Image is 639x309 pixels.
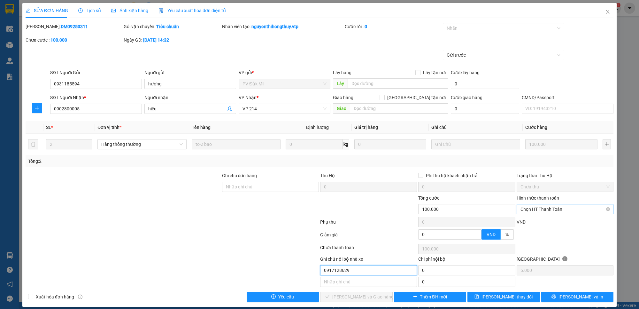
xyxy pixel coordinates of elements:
[451,70,480,75] label: Cước lấy hàng
[365,24,367,29] b: 0
[111,8,148,13] span: Ảnh kiện hàng
[227,106,232,111] span: user-add
[143,37,169,43] b: [DATE] 14:32
[562,256,567,261] span: info-circle
[418,195,439,201] span: Tổng cước
[345,23,442,30] div: Cước rồi :
[333,78,348,89] span: Lấy
[46,125,51,130] span: SL
[78,8,101,13] span: Lịch sử
[278,293,294,300] span: Yêu cầu
[520,182,610,192] span: Chưa thu
[429,121,523,134] th: Ghi chú
[333,70,351,75] span: Lấy hàng
[517,172,613,179] div: Trạng thái Thu Hộ
[124,23,220,30] div: Gói vận chuyển:
[50,37,67,43] b: 100.000
[385,94,448,101] span: [GEOGRAPHIC_DATA] tận nơi
[517,256,613,265] div: [GEOGRAPHIC_DATA]
[111,8,116,13] span: picture
[251,24,298,29] b: nguyenthihongthuy.vtp
[156,24,179,29] b: Tiêu chuẩn
[319,218,418,230] div: Phụ thu
[413,294,417,299] span: plus
[606,207,610,211] span: close-circle
[192,139,281,149] input: VD: Bàn, Ghế
[144,94,236,101] div: Người nhận
[487,232,496,237] span: VND
[28,158,247,165] div: Tổng: 2
[350,103,448,114] input: Dọc đường
[481,293,533,300] span: [PERSON_NAME] thay đổi
[517,219,526,225] span: VND
[354,125,378,130] span: Giá trị hàng
[558,293,603,300] span: [PERSON_NAME] và In
[467,292,540,302] button: save[PERSON_NAME] thay đổi
[505,232,509,237] span: %
[28,139,38,149] button: delete
[320,277,417,287] input: Nhập ghi chú
[222,23,343,30] div: Nhân viên tạo:
[522,94,613,101] div: CMND/Passport
[319,231,418,242] div: Giảm giá
[431,139,520,149] input: Ghi Chú
[320,173,335,178] span: Thu Hộ
[243,104,327,114] span: VP 214
[541,292,614,302] button: printer[PERSON_NAME] và In
[418,256,515,265] div: Chi phí nội bộ
[32,106,42,111] span: plus
[33,293,77,300] span: Xuất hóa đơn hàng
[420,293,447,300] span: Thêm ĐH mới
[192,125,211,130] span: Tên hàng
[603,139,611,149] button: plus
[474,294,479,299] span: save
[394,292,466,302] button: plusThêm ĐH mới
[61,24,88,29] b: DM09250311
[517,195,559,201] label: Hình thức thanh toán
[451,95,482,100] label: Cước giao hàng
[333,103,350,114] span: Giao
[320,256,417,265] div: Ghi chú nội bộ nhà xe
[333,95,353,100] span: Giao hàng
[144,69,236,76] div: Người gửi
[78,8,83,13] span: clock-circle
[420,69,448,76] span: Lấy tận nơi
[525,125,547,130] span: Cước hàng
[158,8,164,13] img: icon
[319,244,418,255] div: Chưa thanh toán
[124,36,220,44] div: Ngày GD:
[247,292,319,302] button: exclamation-circleYêu cầu
[451,79,519,89] input: Cước lấy hàng
[320,292,393,302] button: check[PERSON_NAME] và Giao hàng
[605,9,610,14] span: close
[78,295,82,299] span: info-circle
[343,139,349,149] span: kg
[271,294,276,299] span: exclamation-circle
[451,104,519,114] input: Cước giao hàng
[222,182,319,192] input: Ghi chú đơn hàng
[320,265,417,275] input: Nhập ghi chú
[243,79,327,89] span: PV Đắk Mil
[50,94,142,101] div: SĐT Người Nhận
[26,23,122,30] div: [PERSON_NAME]:
[32,103,42,113] button: plus
[348,78,448,89] input: Dọc đường
[599,3,617,21] button: Close
[525,139,597,149] input: 0
[447,50,560,60] span: Gửi trước
[50,69,142,76] div: SĐT Người Gửi
[158,8,226,13] span: Yêu cầu xuất hóa đơn điện tử
[26,36,122,44] div: Chưa cước :
[26,8,68,13] span: SỬA ĐƠN HÀNG
[239,69,330,76] div: VP gửi
[222,173,257,178] label: Ghi chú đơn hàng
[306,125,329,130] span: Định lượng
[101,139,183,149] span: Hàng thông thường
[423,172,480,179] span: Phí thu hộ khách nhận trả
[551,294,556,299] span: printer
[354,139,426,149] input: 0
[239,95,257,100] span: VP Nhận
[26,8,30,13] span: edit
[97,125,121,130] span: Đơn vị tính
[520,204,610,214] span: Chọn HT Thanh Toán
